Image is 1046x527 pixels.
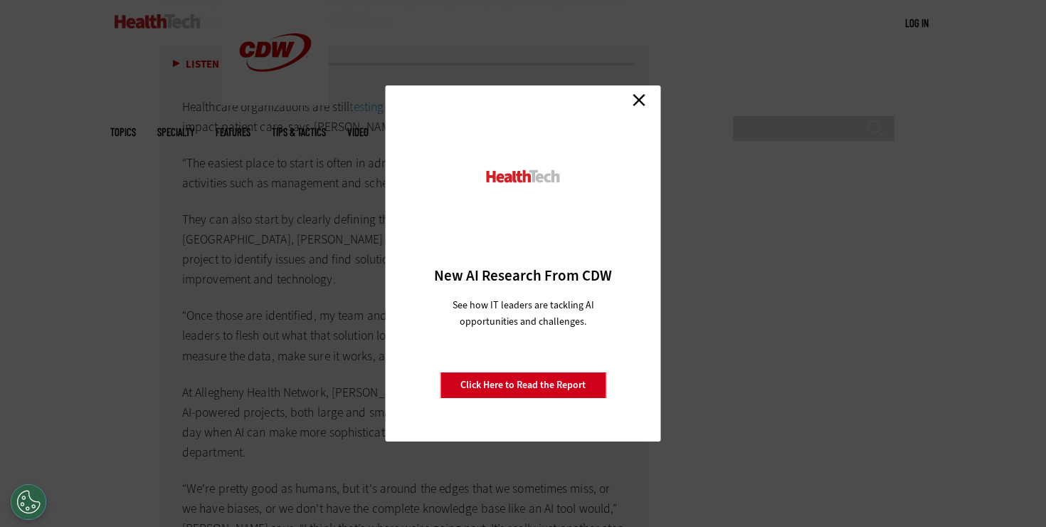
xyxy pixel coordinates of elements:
[11,484,46,520] button: Open Preferences
[11,484,46,520] div: Cookies Settings
[628,89,650,110] a: Close
[411,266,636,286] h3: New AI Research From CDW
[435,297,611,330] p: See how IT leaders are tackling AI opportunities and challenges.
[485,169,562,184] img: HealthTech_0.png
[440,372,606,399] a: Click Here to Read the Report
